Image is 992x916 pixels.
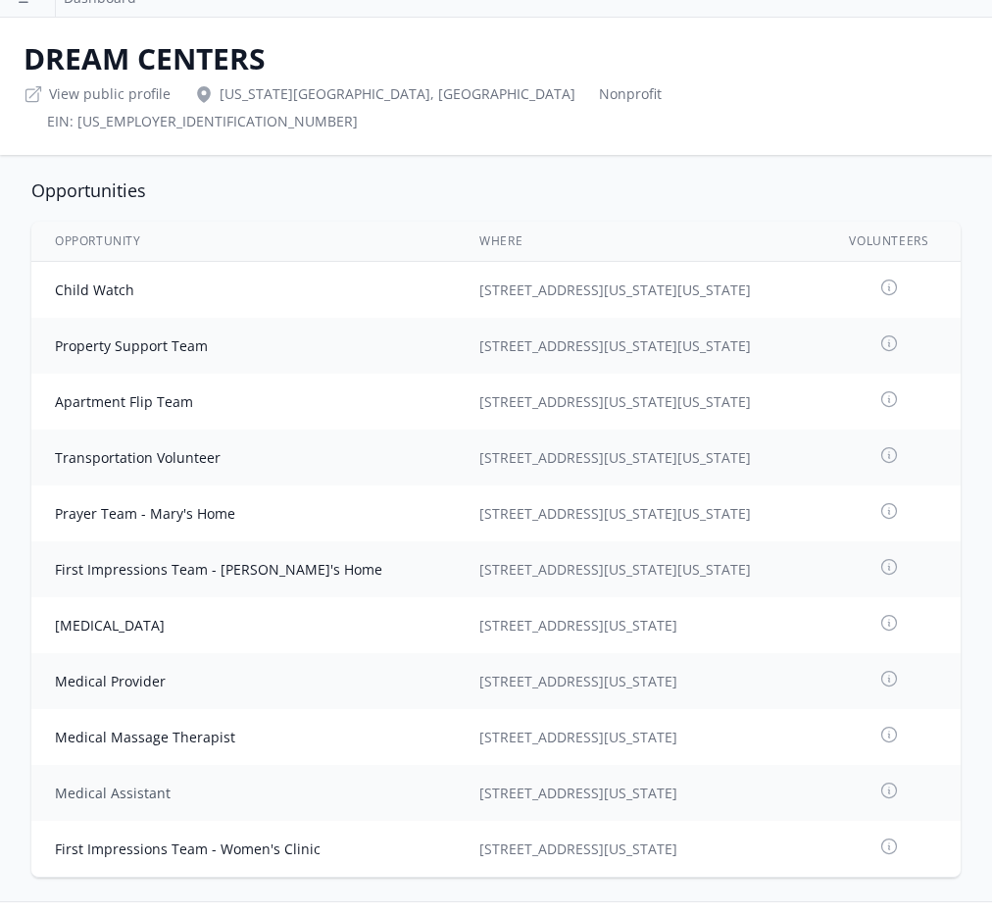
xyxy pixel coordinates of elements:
[818,222,961,262] th: Volunteers
[456,222,818,262] th: Where
[31,178,961,202] h3: Opportunities
[456,709,818,765] td: [STREET_ADDRESS][US_STATE]
[55,504,235,523] a: Prayer Team - Mary's Home
[456,430,818,485] td: [STREET_ADDRESS][US_STATE][US_STATE]
[55,448,221,467] a: Transportation Volunteer
[55,728,235,746] a: Medical Massage Therapist
[55,560,382,579] a: First Impressions Team - [PERSON_NAME]'s Home
[456,374,818,430] td: [STREET_ADDRESS][US_STATE][US_STATE]
[456,597,818,653] td: [STREET_ADDRESS][US_STATE]
[456,318,818,374] td: [STREET_ADDRESS][US_STATE][US_STATE]
[456,541,818,597] td: [STREET_ADDRESS][US_STATE][US_STATE]
[456,821,818,877] td: [STREET_ADDRESS][US_STATE]
[55,392,193,411] a: Apartment Flip Team
[31,222,456,262] th: Opportunity
[55,784,171,802] a: Medical Assistant
[194,84,575,104] div: [US_STATE][GEOGRAPHIC_DATA], [GEOGRAPHIC_DATA]
[599,84,662,104] div: Nonprofit
[55,840,321,858] a: First Impressions Team - Women's Clinic
[24,41,968,76] h2: DREAM CENTERS
[55,616,165,635] a: [MEDICAL_DATA]
[55,280,134,299] a: Child Watch
[49,84,171,104] a: View public profile
[456,765,818,821] td: [STREET_ADDRESS][US_STATE]
[456,485,818,541] td: [STREET_ADDRESS][US_STATE][US_STATE]
[55,336,208,355] a: Property Support Team
[55,672,166,690] a: Medical Provider
[47,112,358,131] div: EIN: [US_EMPLOYER_IDENTIFICATION_NUMBER]
[456,262,818,319] td: [STREET_ADDRESS][US_STATE][US_STATE]
[456,653,818,709] td: [STREET_ADDRESS][US_STATE]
